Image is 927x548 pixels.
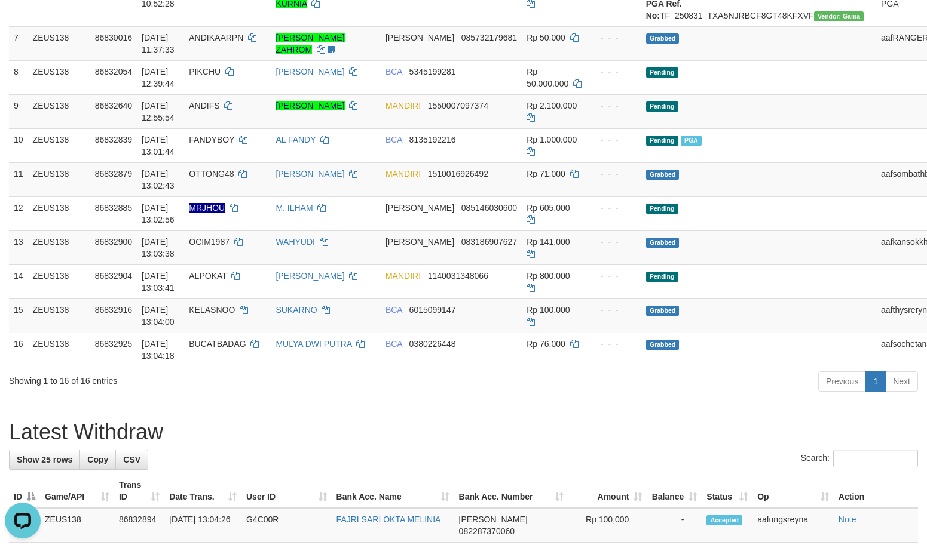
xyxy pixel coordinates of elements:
[142,33,175,54] span: [DATE] 11:37:33
[9,60,28,94] td: 8
[386,33,454,42] span: [PERSON_NAME]
[142,237,175,258] span: [DATE] 13:03:38
[276,33,344,54] a: [PERSON_NAME] ZAHROM
[386,169,421,178] span: MANDIRI
[164,474,241,508] th: Date Trans.: activate to sort column ascending
[591,270,637,282] div: - - -
[591,134,637,146] div: - - -
[276,271,344,281] a: [PERSON_NAME]
[865,371,886,392] a: 1
[189,339,246,349] span: BUCATBADAG
[189,101,219,110] span: ANDIFS
[87,455,108,464] span: Copy
[189,305,235,315] span: KELASNOO
[409,339,456,349] span: Copy 0380226448 to clipboard
[459,515,528,524] span: [PERSON_NAME]
[461,203,517,213] span: Copy 085146030600 to clipboard
[591,304,637,316] div: - - -
[40,508,114,543] td: ZEUS138
[28,60,90,94] td: ZEUS138
[386,305,402,315] span: BCA
[28,298,90,333] td: ZEUS138
[189,169,234,178] span: OTTONG48
[459,527,515,536] span: Copy 082287370060 to clipboard
[527,237,570,247] span: Rp 141.000
[646,238,680,248] span: Grabbed
[646,306,680,316] span: Grabbed
[527,169,565,178] span: Rp 71.000
[646,67,678,78] span: Pending
[702,474,752,508] th: Status: activate to sort column ascending
[9,333,28,367] td: 16
[276,67,344,76] a: [PERSON_NAME]
[276,135,316,144] a: AL FANDY
[95,305,132,315] span: 86832916
[5,5,41,41] button: Open LiveChat chat widget
[276,169,344,178] a: [PERSON_NAME]
[386,203,454,213] span: [PERSON_NAME]
[142,203,175,224] span: [DATE] 13:02:56
[189,135,234,144] span: FANDYBOY
[9,230,28,264] td: 13
[95,67,132,76] span: 86832054
[386,237,454,247] span: [PERSON_NAME]
[9,474,40,508] th: ID: activate to sort column descending
[527,67,568,88] span: Rp 50.000.000
[28,94,90,128] td: ZEUS138
[646,33,680,44] span: Grabbed
[9,26,28,60] td: 7
[9,264,28,298] td: 14
[834,474,918,508] th: Action
[276,305,317,315] a: SUKARNO
[95,237,132,247] span: 86832900
[386,271,421,281] span: MANDIRI
[142,169,175,190] span: [DATE] 13:02:43
[28,26,90,60] td: ZEUS138
[95,339,132,349] span: 86832925
[241,474,332,508] th: User ID: activate to sort column ascending
[28,128,90,162] td: ZEUS138
[95,169,132,178] span: 86832879
[646,136,678,146] span: Pending
[142,271,175,293] span: [DATE] 13:03:41
[568,508,647,543] td: Rp 100,000
[9,196,28,230] td: 12
[164,508,241,543] td: [DATE] 13:04:26
[646,272,678,282] span: Pending
[461,237,517,247] span: Copy 083186907627 to clipboard
[9,420,918,444] h1: Latest Withdraw
[527,339,565,349] span: Rp 76.000
[839,515,856,524] a: Note
[189,67,221,76] span: PIKCHU
[527,271,570,281] span: Rp 800.000
[647,474,702,508] th: Balance: activate to sort column ascending
[646,170,680,180] span: Grabbed
[454,474,569,508] th: Bank Acc. Number: activate to sort column ascending
[189,271,227,281] span: ALPOKAT
[142,305,175,327] span: [DATE] 13:04:00
[591,202,637,214] div: - - -
[386,135,402,144] span: BCA
[189,237,230,247] span: OCIM1987
[241,508,332,543] td: G4C00R
[409,135,456,144] span: Copy 8135192216 to clipboard
[142,67,175,88] span: [DATE] 12:39:44
[95,271,132,281] span: 86832904
[276,237,315,247] a: WAHYUDI
[189,203,225,213] span: Nama rekening ada tanda titik/strip, harap diedit
[386,67,402,76] span: BCA
[336,515,441,524] a: FAJRI SARI OKTA MELINIA
[527,203,570,213] span: Rp 605.000
[9,162,28,196] td: 11
[527,135,577,144] span: Rp 1.000.000
[28,333,90,367] td: ZEUS138
[801,450,918,467] label: Search:
[428,169,488,178] span: Copy 1510016926492 to clipboard
[114,474,164,508] th: Trans ID: activate to sort column ascending
[386,101,421,110] span: MANDIRI
[276,101,344,110] a: [PERSON_NAME]
[9,94,28,128] td: 9
[568,474,647,508] th: Amount: activate to sort column ascending
[142,101,175,122] span: [DATE] 12:55:54
[123,455,140,464] span: CSV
